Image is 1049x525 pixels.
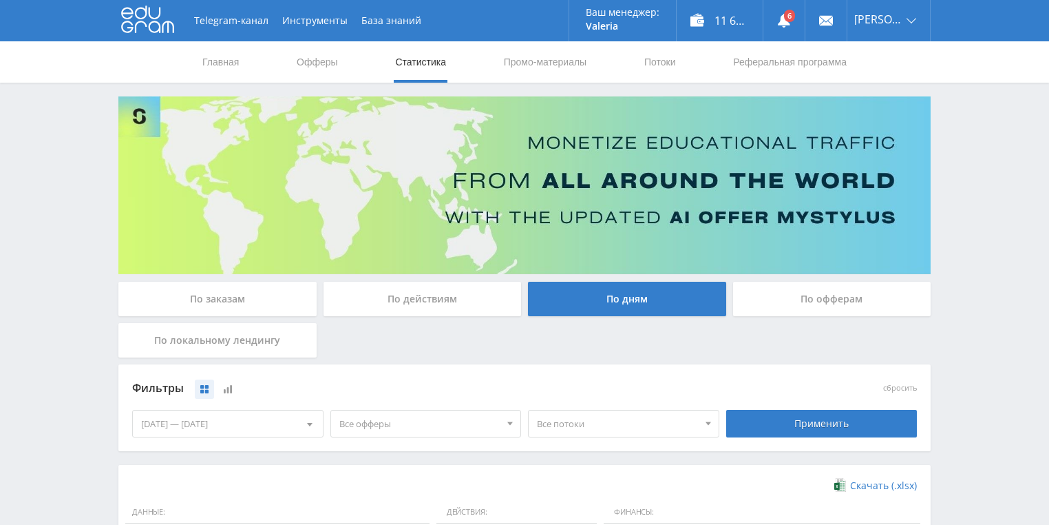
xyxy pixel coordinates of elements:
[726,410,918,437] div: Применить
[295,41,339,83] a: Офферы
[850,480,917,491] span: Скачать (.xlsx)
[118,282,317,316] div: По заказам
[528,282,726,316] div: По дням
[834,479,917,493] a: Скачать (.xlsx)
[854,14,902,25] span: [PERSON_NAME]
[118,323,317,358] div: По локальному лендингу
[339,411,500,437] span: Все офферы
[132,378,719,399] div: Фильтры
[586,7,659,18] p: Ваш менеджер:
[733,282,931,316] div: По офферам
[604,501,920,524] span: Финансы:
[834,478,846,492] img: xlsx
[125,501,430,524] span: Данные:
[643,41,677,83] a: Потоки
[133,411,323,437] div: [DATE] — [DATE]
[883,384,917,393] button: сбросить
[436,501,597,524] span: Действия:
[118,96,931,274] img: Banner
[394,41,447,83] a: Статистика
[586,21,659,32] p: Valeria
[732,41,848,83] a: Реферальная программа
[324,282,522,316] div: По действиям
[537,411,698,437] span: Все потоки
[502,41,588,83] a: Промо-материалы
[201,41,240,83] a: Главная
